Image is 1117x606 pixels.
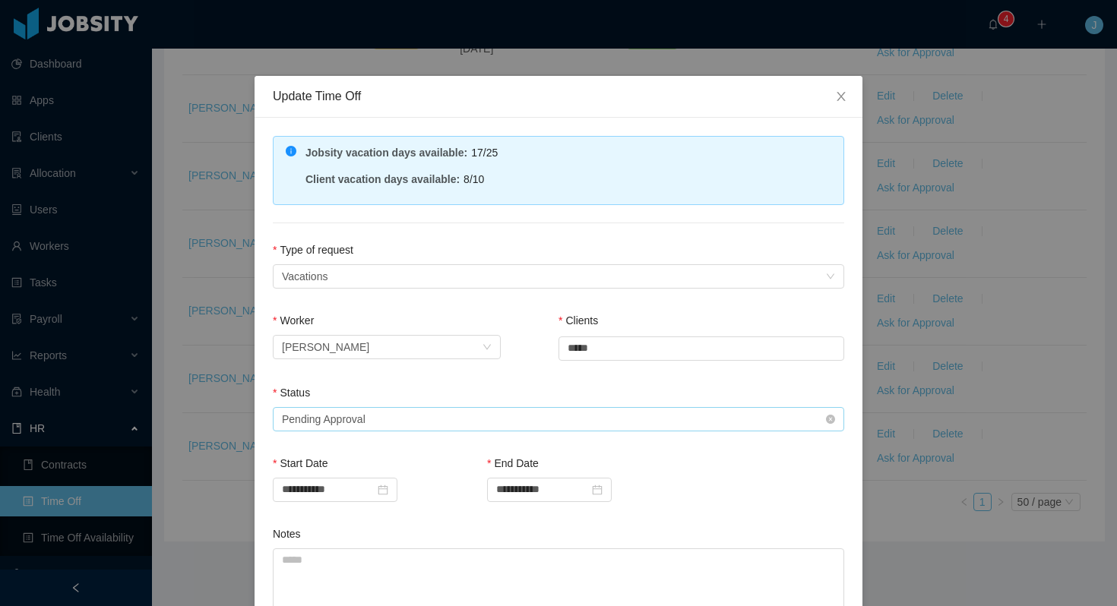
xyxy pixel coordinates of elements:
strong: Jobsity vacation days available : [305,147,467,159]
label: Worker [273,314,314,327]
span: 17/25 [471,147,498,159]
button: Close [820,76,862,118]
div: Vacations [282,265,328,288]
label: Type of request [273,244,353,256]
div: Pending Approval [282,408,365,431]
label: Start Date [273,457,328,469]
span: 8/10 [464,173,484,185]
div: Update Time Off [273,88,844,105]
strong: Client vacation days available : [305,173,460,185]
i: icon: close [835,90,847,103]
i: icon: calendar [592,484,603,495]
div: Marcelo Wippel [282,336,369,358]
i: icon: close-circle [826,415,835,424]
i: icon: close-circle [827,342,836,352]
i: icon: close-circle [826,272,835,281]
label: Notes [273,528,301,540]
label: Status [273,387,310,399]
label: Clients [558,314,598,327]
label: End Date [487,457,539,469]
i: icon: close-circle [483,342,492,352]
i: icon: calendar [378,484,388,495]
i: icon: info-circle [286,146,296,156]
